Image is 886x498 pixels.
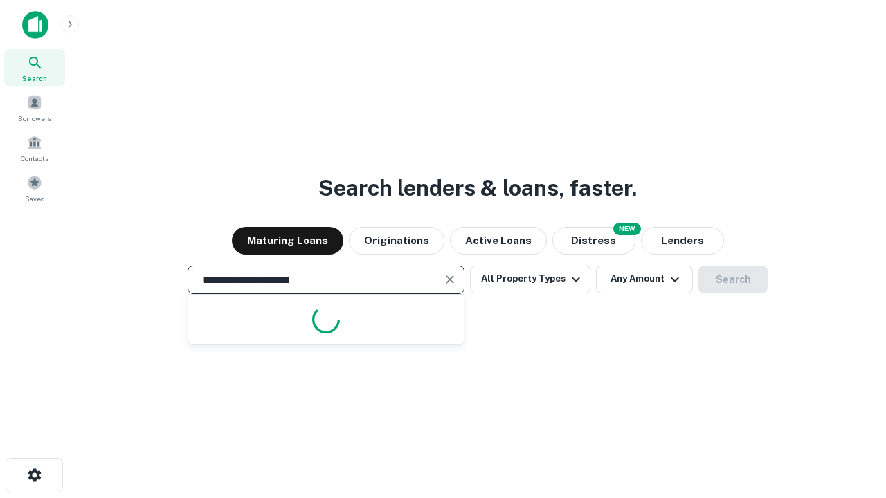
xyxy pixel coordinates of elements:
a: Search [4,49,65,86]
button: All Property Types [470,266,590,293]
button: Search distressed loans with lien and other non-mortgage details. [552,227,635,255]
a: Saved [4,169,65,207]
a: Contacts [4,129,65,167]
button: Clear [440,270,460,289]
img: capitalize-icon.png [22,11,48,39]
span: Contacts [21,153,48,164]
button: Maturing Loans [232,227,343,255]
a: Borrowers [4,89,65,127]
div: NEW [613,223,641,235]
button: Any Amount [596,266,693,293]
button: Originations [349,227,444,255]
iframe: Chat Widget [817,387,886,454]
span: Borrowers [18,113,51,124]
h3: Search lenders & loans, faster. [318,172,637,205]
button: Active Loans [450,227,547,255]
span: Search [22,73,47,84]
button: Lenders [641,227,724,255]
span: Saved [25,193,45,204]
